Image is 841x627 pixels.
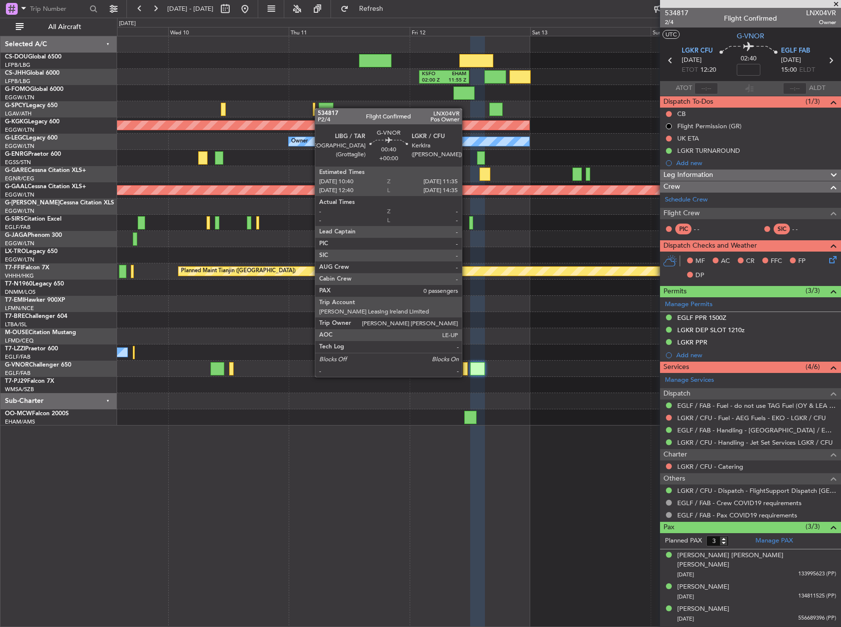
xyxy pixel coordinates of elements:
a: T7-PJ29Falcon 7X [5,378,54,384]
a: G-KGKGLegacy 600 [5,119,60,125]
a: G-ENRGPraetor 600 [5,151,61,157]
a: G-FOMOGlobal 6000 [5,86,63,92]
button: Refresh [336,1,395,17]
button: All Aircraft [11,19,107,35]
div: [PERSON_NAME] [PERSON_NAME] [PERSON_NAME] [677,551,836,570]
span: G-[PERSON_NAME] [5,200,60,206]
a: M-OUSECitation Mustang [5,330,76,336]
span: All Aircraft [26,24,104,30]
a: T7-FFIFalcon 7X [5,265,49,271]
span: ALDT [809,84,825,93]
a: G-GARECessna Citation XLS+ [5,168,86,173]
span: EGLF FAB [781,46,810,56]
div: EGLF PPR 1500Z [677,313,726,322]
div: [PERSON_NAME] [677,582,729,592]
span: 134811525 (PP) [798,592,836,600]
div: Flight Confirmed [724,13,777,24]
span: 02:40 [741,54,756,64]
a: CS-DOUGlobal 6500 [5,54,61,60]
div: [DATE] [119,20,136,28]
a: WMSA/SZB [5,386,34,393]
a: EGNR/CEG [5,175,34,182]
span: ETOT [682,65,698,75]
span: MF [695,256,705,266]
a: G-GAALCessna Citation XLS+ [5,184,86,190]
span: Others [663,473,685,484]
div: 02:00 Z [422,77,444,84]
a: DNMM/LOS [5,288,35,296]
a: T7-EMIHawker 900XP [5,297,65,303]
div: LGKR DEP SLOT 1210z [677,326,745,334]
span: CS-JHH [5,70,26,76]
a: EGSS/STN [5,159,31,166]
div: Wed 10 [168,27,289,36]
span: T7-FFI [5,265,22,271]
div: - - [694,225,716,233]
a: EHAM/AMS [5,418,35,426]
div: Add new [676,159,836,167]
div: EHAM [444,71,466,78]
a: Manage Services [665,375,714,385]
span: G-SPCY [5,103,26,109]
span: G-GAAL [5,184,28,190]
span: Services [663,362,689,373]
a: CS-JHHGlobal 6000 [5,70,60,76]
a: G-SIRSCitation Excel [5,216,61,222]
span: CS-DOU [5,54,28,60]
span: DP [695,271,704,281]
input: Trip Number [30,1,87,16]
div: Thu 11 [289,27,409,36]
div: Planned Maint Tianjin ([GEOGRAPHIC_DATA]) [181,264,296,279]
input: --:-- [694,83,718,94]
a: EGLF / FAB - Fuel - do not use TAG Fuel (OY & LEA only) EGLF / FAB [677,401,836,410]
span: [DATE] [682,56,702,65]
div: LGKR TURNAROUND [677,146,740,155]
a: LGAV/ATH [5,110,31,117]
div: UK ETA [677,134,699,142]
a: LFMD/CEQ [5,337,33,344]
span: OO-MCW [5,411,32,417]
a: T7-LZZIPraetor 600 [5,346,58,352]
span: M-OUSE [5,330,29,336]
span: G-KGKG [5,119,28,125]
div: KSFO [422,71,444,78]
span: FFC [771,256,782,266]
div: Add new [676,351,836,359]
span: Pax [663,522,674,533]
span: 12:20 [700,65,716,75]
a: EGLF/FAB [5,370,30,377]
div: Owner [291,134,308,149]
a: EGLF / FAB - Handling - [GEOGRAPHIC_DATA] / EGLF / FAB [677,426,836,434]
span: (4/6) [806,362,820,372]
a: EGGW/LTN [5,256,34,263]
span: ELDT [799,65,815,75]
span: [DATE] [677,593,694,600]
span: CR [746,256,754,266]
span: G-FOMO [5,86,30,92]
div: LGKR PPR [677,338,707,346]
span: G-SIRS [5,216,24,222]
a: G-[PERSON_NAME]Cessna Citation XLS [5,200,114,206]
a: T7-BREChallenger 604 [5,313,67,319]
a: LGKR / CFU - Handling - Jet Set Services LGKR / CFU [677,438,833,447]
span: [DATE] [677,615,694,623]
span: (3/3) [806,285,820,296]
span: (3/3) [806,521,820,532]
div: - - [792,225,814,233]
span: Flight Crew [663,208,700,219]
span: FP [798,256,806,266]
button: UTC [662,30,680,39]
a: LFPB/LBG [5,61,30,69]
span: G-JAGA [5,232,28,238]
span: 133995623 (PP) [798,570,836,578]
a: Manage Permits [665,300,713,310]
span: Refresh [351,5,392,12]
a: G-VNORChallenger 650 [5,362,71,368]
span: Permits [663,286,687,297]
a: Manage PAX [755,536,793,546]
span: [DATE] [781,56,801,65]
span: T7-PJ29 [5,378,27,384]
span: 556689396 (PP) [798,614,836,623]
span: Dispatch Checks and Weather [663,240,757,252]
span: T7-EMI [5,297,24,303]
